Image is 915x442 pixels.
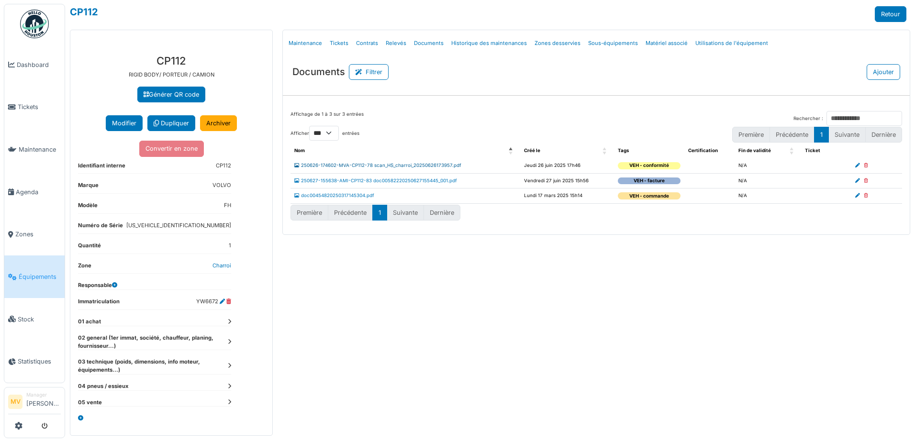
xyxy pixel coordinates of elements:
[642,32,692,55] a: Matériel associé
[735,188,801,204] td: N/A
[4,341,65,383] a: Statistiques
[4,171,65,213] a: Agenda
[20,10,49,38] img: Badge_color-CXgf-gQk.svg
[137,87,205,102] a: Générer QR code
[520,188,614,204] td: Lundi 17 mars 2025 15h14
[531,32,584,55] a: Zones desservies
[867,64,900,80] button: Ajouter
[200,115,237,131] a: Archiver
[4,44,65,86] a: Dashboard
[212,181,231,189] dd: VOLVO
[78,334,231,350] dt: 02 general (1er immat, société, chauffeur, planing, fournisseur...)
[70,6,98,18] a: CP112
[196,298,231,306] dd: YW6672
[4,128,65,171] a: Maintenance
[326,32,352,55] a: Tickets
[372,205,387,221] button: 1
[78,55,265,67] h3: CP112
[618,162,681,169] div: VEH - conformité
[4,298,65,341] a: Stock
[692,32,772,55] a: Utilisations de l'équipement
[4,255,65,298] a: Équipements
[26,391,61,412] li: [PERSON_NAME]
[805,148,820,153] span: Ticket
[294,148,305,153] span: Nom
[738,148,771,153] span: Fin de validité
[290,111,364,126] div: Affichage de 1 à 3 sur 3 entrées
[290,205,460,221] nav: pagination
[814,127,829,143] button: 1
[78,262,91,274] dt: Zone
[78,221,123,233] dt: Numéro de Série
[106,115,143,131] button: Modifier
[18,315,61,324] span: Stock
[524,148,540,153] span: Créé le
[126,221,231,230] dd: [US_VEHICLE_IDENTIFICATION_NUMBER]
[618,192,681,199] div: VEH - commande
[584,32,642,55] a: Sous-équipements
[509,144,514,158] span: Nom: Activate to invert sorting
[224,201,231,210] dd: FH
[17,60,61,69] span: Dashboard
[216,162,231,170] dd: CP112
[352,32,382,55] a: Contrats
[8,395,22,409] li: MV
[229,242,231,250] dd: 1
[309,126,339,141] select: Afficherentrées
[147,115,195,131] a: Dupliquer
[732,127,902,143] nav: pagination
[78,242,101,254] dt: Quantité
[520,173,614,188] td: Vendredi 27 juin 2025 15h56
[790,144,795,158] span: Fin de validité: Activate to sort
[78,281,117,289] dt: Responsable
[8,391,61,414] a: MV Manager[PERSON_NAME]
[78,318,231,326] dt: 01 achat
[4,86,65,129] a: Tickets
[410,32,447,55] a: Documents
[78,358,231,374] dt: 03 technique (poids, dimensions, info moteur, équipements...)
[78,201,98,213] dt: Modèle
[285,32,326,55] a: Maintenance
[19,272,61,281] span: Équipements
[18,357,61,366] span: Statistiques
[520,158,614,173] td: Jeudi 26 juin 2025 17h46
[78,382,231,390] dt: 04 pneus / essieux
[793,115,823,122] label: Rechercher :
[688,148,718,153] span: Certification
[290,126,359,141] label: Afficher entrées
[292,66,345,77] h3: Documents
[78,298,120,309] dt: Immatriculation
[18,102,61,111] span: Tickets
[78,398,231,407] dt: 05 vente
[294,193,374,198] a: doc00454820250317145304.pdf
[618,148,629,153] span: Tags
[294,163,461,168] a: 250626-174602-MVA-CP112-78 scan_HS_charroi_20250626173957.pdf
[382,32,410,55] a: Relevés
[16,188,61,197] span: Agenda
[735,173,801,188] td: N/A
[212,262,231,269] a: Charroi
[349,64,389,80] button: Filtrer
[15,230,61,239] span: Zones
[78,162,125,174] dt: Identifiant interne
[294,178,457,183] a: 250627-155638-AMI-CP112-83 doc00582220250627155445_001.pdf
[78,71,265,79] p: RIGID BODY/ PORTEUR / CAMION
[875,6,906,22] a: Retour
[603,144,608,158] span: Créé le: Activate to sort
[26,391,61,398] div: Manager
[618,177,681,185] div: VEH - facture
[4,213,65,256] a: Zones
[19,145,61,154] span: Maintenance
[78,181,99,193] dt: Marque
[735,158,801,173] td: N/A
[447,32,531,55] a: Historique des maintenances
